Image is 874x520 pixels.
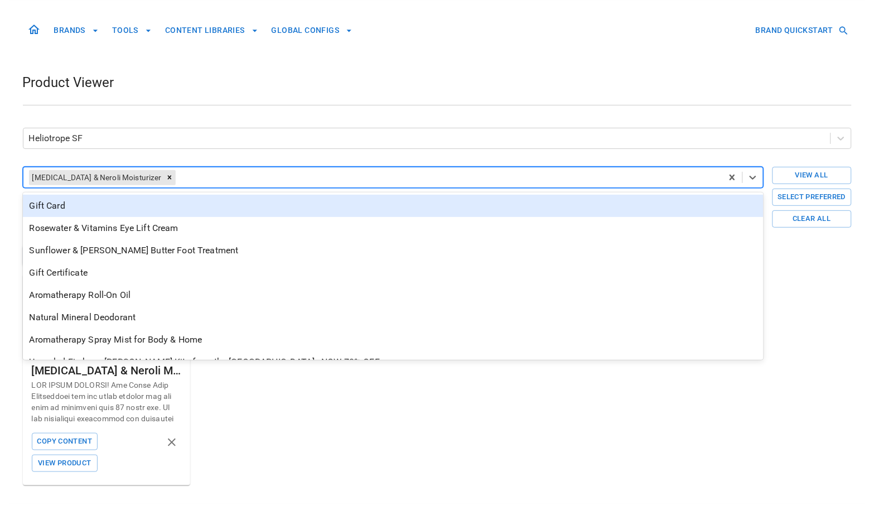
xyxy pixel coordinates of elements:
button: Copy Content [32,433,98,450]
button: Clear All [772,210,852,228]
button: remove product [162,433,181,452]
button: BRAND QUICKSTART [751,20,851,41]
div: [MEDICAL_DATA] & Neroli Moisturizer [29,170,163,185]
button: CONTENT LIBRARIES [161,20,263,41]
button: TOOLS [108,20,156,41]
div: Upcycled Firehose [PERSON_NAME] Kits from the [GEOGRAPHIC_DATA] - NOW 70% OFF [23,351,764,373]
div: Natural Mineral Deodorant [23,306,764,329]
div: Remove Olive Leaf & Neroli Moisturizer [163,170,176,185]
div: Gift Certificate [23,262,764,284]
h1: Product Viewer [23,74,114,92]
div: Aromatherapy Spray Mist for Body & Home [23,329,764,351]
p: LOR IPSUM DOLORSI! Ame Conse Adip Elitseddoei tem inc utlab etdolor mag ali enim ad minimveni qui... [32,379,181,424]
div: [MEDICAL_DATA] & Neroli Moisturizer [32,362,181,379]
button: Select Preferred [772,189,852,206]
div: Rosewater & Vitamins Eye Lift Cream [23,217,764,239]
button: GLOBAL CONFIGS [267,20,358,41]
div: Sunflower & [PERSON_NAME] Butter Foot Treatment [23,239,764,262]
button: View All [772,167,852,184]
button: View Product [32,455,98,472]
button: BRANDS [50,20,103,41]
div: Aromatherapy Roll-On Oil [23,284,764,306]
div: Gift Card [23,195,764,217]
